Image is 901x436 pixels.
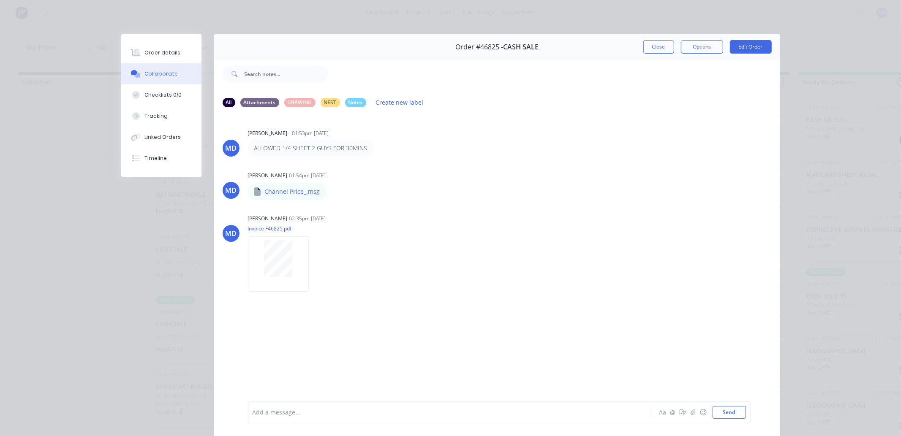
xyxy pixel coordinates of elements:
button: Aa [658,407,668,417]
div: MD [225,143,237,153]
div: Timeline [144,154,167,162]
p: ALLOWED 1/4 SHEET 2 GUYS FOR 30MINS [254,144,367,152]
div: 01:54pm [DATE] [289,172,326,179]
button: ☺ [698,407,708,417]
div: Tracking [144,112,168,120]
div: MD [225,228,237,238]
div: All [223,98,235,107]
div: [PERSON_NAME] [248,130,288,137]
div: Attachments [240,98,279,107]
button: Close [643,40,674,54]
button: Collaborate [121,63,201,84]
div: Order details [144,49,180,57]
div: 02:35pm [DATE] [289,215,326,222]
button: Order details [121,42,201,63]
span: Order #46825 - [455,43,503,51]
div: Notes [345,98,366,107]
div: Collaborate [144,70,178,78]
button: Options [681,40,723,54]
div: MD [225,185,237,195]
div: - 01:53pm [DATE] [289,130,329,137]
div: [PERSON_NAME] [248,215,288,222]
button: Tracking [121,106,201,127]
div: DRAWING [284,98,316,107]
button: Timeline [121,148,201,169]
button: Create new label [371,97,428,108]
div: [PERSON_NAME] [248,172,288,179]
input: Search notes... [245,65,328,82]
div: Linked Orders [144,133,181,141]
button: Linked Orders [121,127,201,148]
span: CASH SALE [503,43,539,51]
div: Checklists 0/0 [144,91,182,99]
button: @ [668,407,678,417]
div: NEST [321,98,340,107]
p: Invoice F46825.pdf [248,225,317,232]
button: Edit Order [730,40,772,54]
button: Checklists 0/0 [121,84,201,106]
button: Send [713,406,746,419]
p: Channel Price_.msg [265,187,320,196]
